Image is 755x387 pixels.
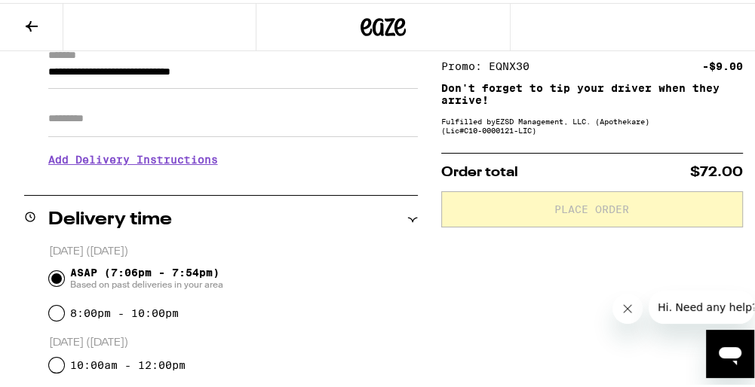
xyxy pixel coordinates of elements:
div: Fulfilled by EZSD Management, LLC. (Apothekare) (Lic# C10-0000121-LIC ) [441,114,743,132]
p: We'll contact you at [PHONE_NUMBER] when we arrive [48,174,418,186]
h3: Add Delivery Instructions [48,139,418,174]
span: Place Order [554,201,629,212]
span: ASAP (7:06pm - 7:54pm) [70,264,223,288]
h2: Delivery time [48,208,172,226]
span: Based on past deliveries in your area [70,276,223,288]
iframe: Message from company [649,288,754,321]
iframe: Button to launch messaging window [706,327,754,375]
span: Hi. Need any help? [9,11,109,23]
label: 8:00pm - 10:00pm [70,304,179,316]
p: [DATE] ([DATE]) [49,333,418,347]
div: -$9.00 [702,58,743,69]
div: Promo: EQNX30 [441,58,540,69]
span: Order total [441,163,518,176]
iframe: Close message [612,291,643,321]
p: Don't forget to tip your driver when they arrive! [441,79,743,103]
p: [DATE] ([DATE]) [49,242,418,256]
label: 10:00am - 12:00pm [70,356,186,368]
span: $72.00 [690,163,743,176]
button: Place Order [441,188,743,224]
